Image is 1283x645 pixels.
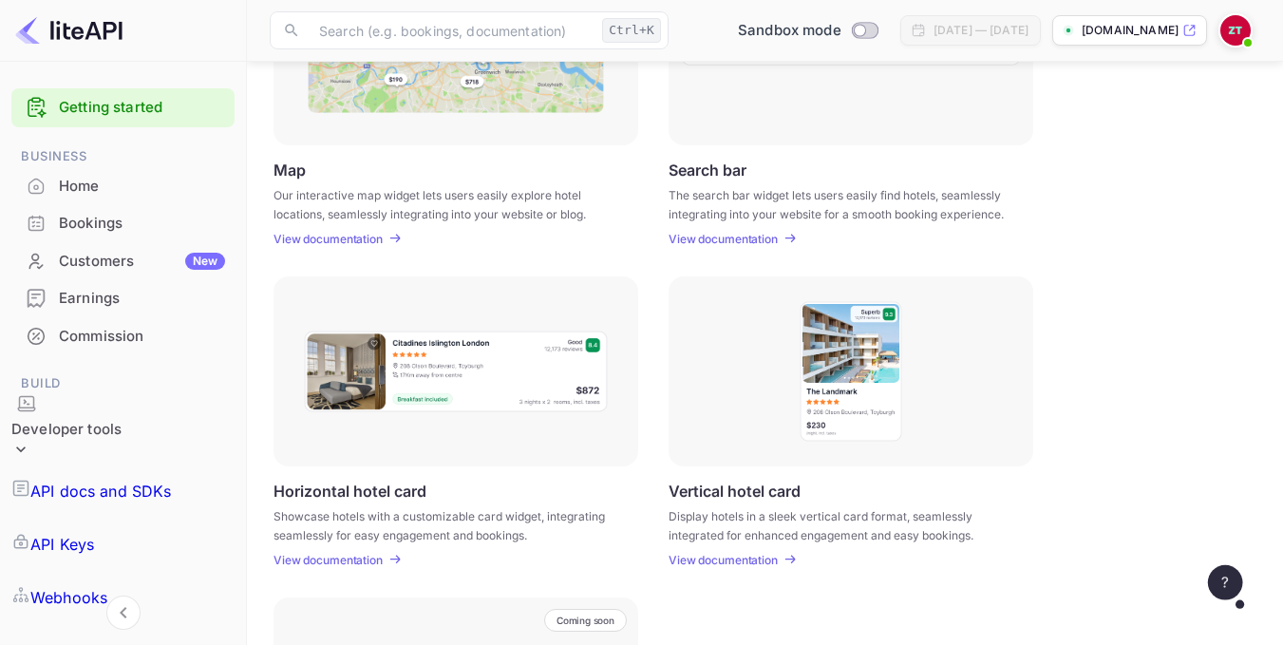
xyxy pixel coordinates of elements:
a: View documentation [274,232,388,246]
img: Horizontal hotel card Frame [303,330,609,413]
div: Earnings [11,280,235,317]
a: Home [11,168,235,203]
img: Zafer Tepe [1220,15,1251,46]
p: The search bar widget lets users easily find hotels, seamlessly integrating into your website for... [669,186,1009,220]
div: Developer tools [11,394,122,465]
div: Getting started [11,88,235,127]
a: View documentation [669,232,783,246]
p: Showcase hotels with a customizable card widget, integrating seamlessly for easy engagement and b... [274,507,614,541]
span: Build [11,373,235,394]
p: Horizontal hotel card [274,482,426,500]
p: Vertical hotel card [669,482,801,500]
a: Getting started [59,97,225,119]
a: View documentation [669,553,783,567]
div: Commission [11,318,235,355]
div: Developer tools [11,419,122,441]
p: View documentation [669,553,778,567]
div: Home [59,176,225,198]
span: Sandbox mode [738,20,841,42]
p: Display hotels in a sleek vertical card format, seamlessly integrated for enhanced engagement and... [669,507,1009,541]
a: Bookings [11,205,235,240]
img: LiteAPI logo [15,15,123,46]
p: Coming soon [557,615,614,626]
p: API docs and SDKs [30,480,172,503]
a: Earnings [11,280,235,315]
div: Earnings [59,288,225,310]
div: Ctrl+K [602,18,661,43]
div: Commission [59,326,225,348]
div: New [185,253,225,270]
div: Bookings [59,213,225,235]
input: Search (e.g. bookings, documentation) [308,11,594,49]
div: Switch to Production mode [730,20,885,42]
a: Commission [11,318,235,353]
div: Customers [59,251,225,273]
p: View documentation [274,553,383,567]
p: API Keys [30,533,94,556]
a: View documentation [274,553,388,567]
div: CustomersNew [11,243,235,280]
span: Business [11,146,235,167]
div: [DATE] — [DATE] [934,22,1028,39]
a: Webhooks [11,571,235,624]
a: API docs and SDKs [11,465,235,518]
div: Home [11,168,235,205]
button: Collapse navigation [106,596,141,630]
p: Map [274,161,306,179]
p: Our interactive map widget lets users easily explore hotel locations, seamlessly integrating into... [274,186,614,220]
a: CustomersNew [11,243,235,278]
p: View documentation [669,232,778,246]
a: API Keys [11,518,235,571]
p: Search bar [669,161,746,179]
p: [DOMAIN_NAME] [1082,22,1179,39]
div: Bookings [11,205,235,242]
p: View documentation [274,232,383,246]
img: Vertical hotel card Frame [799,300,903,443]
p: Webhooks [30,586,107,609]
